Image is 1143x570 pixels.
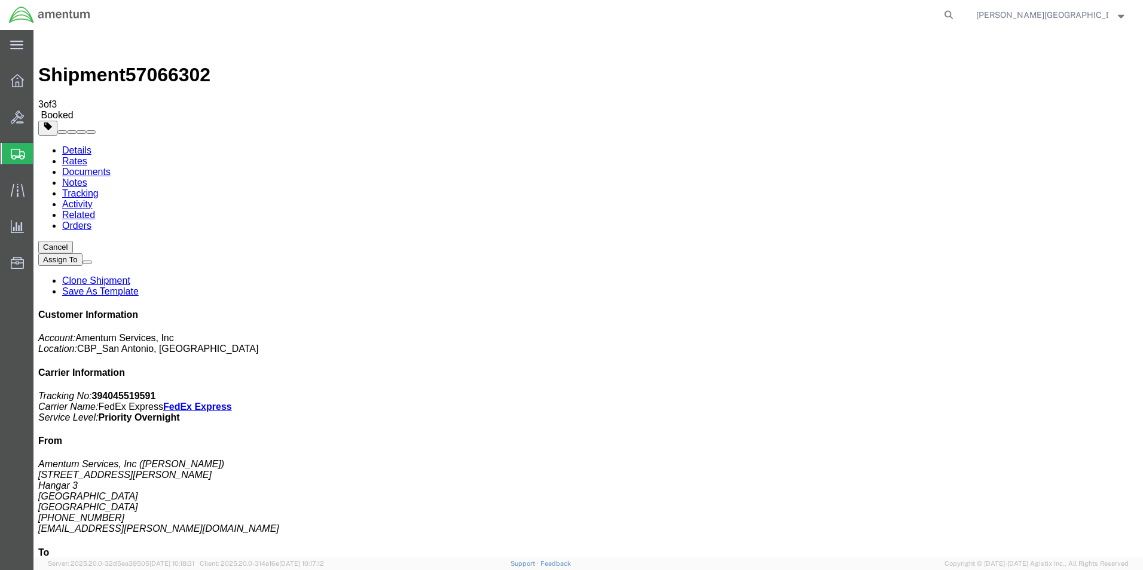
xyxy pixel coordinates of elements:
img: logo [8,6,91,24]
span: ROMAN TRUJILLO [976,8,1108,22]
button: [PERSON_NAME][GEOGRAPHIC_DATA] [976,8,1126,22]
span: Copyright © [DATE]-[DATE] Agistix Inc., All Rights Reserved [945,559,1129,569]
iframe: FS Legacy Container [33,30,1143,557]
span: [DATE] 10:18:31 [149,560,194,567]
a: Support [511,560,540,567]
span: Server: 2025.20.0-32d5ea39505 [48,560,194,567]
a: Feedback [540,560,571,567]
span: [DATE] 10:17:12 [279,560,324,567]
span: Client: 2025.20.0-314a16e [200,560,324,567]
